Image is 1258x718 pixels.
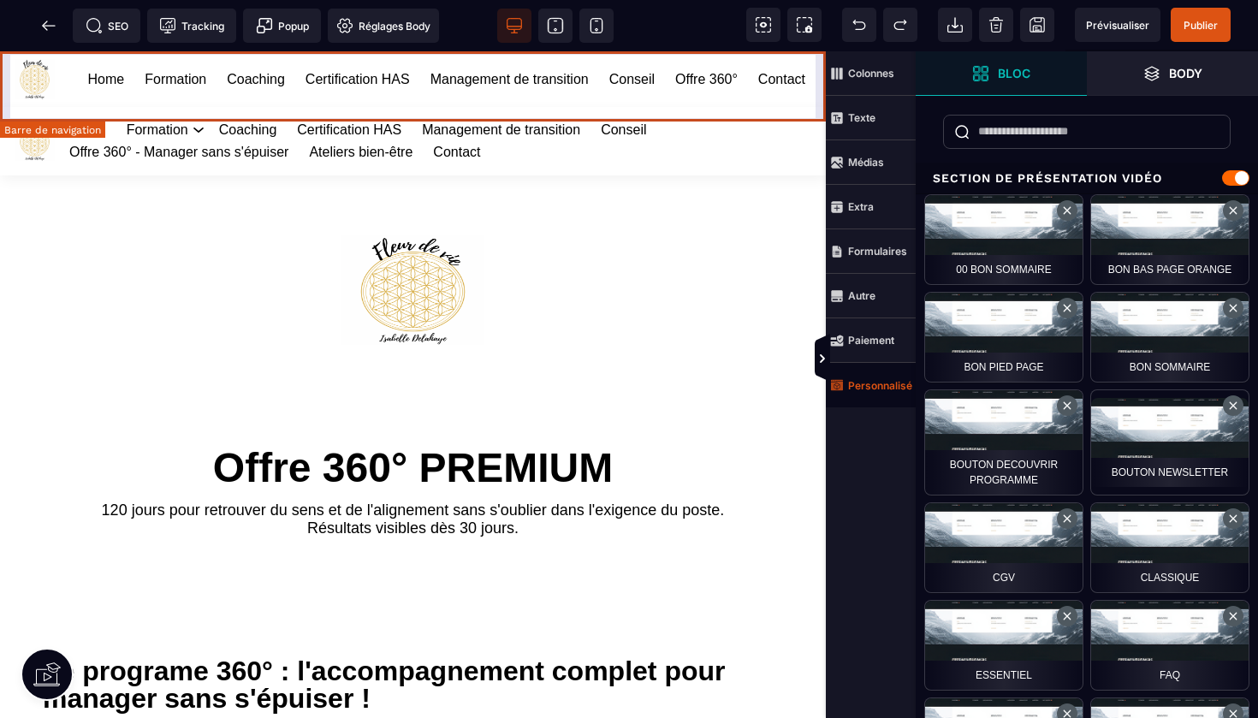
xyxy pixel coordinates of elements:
span: Capture d'écran [787,8,822,42]
strong: Colonnes [848,67,894,80]
a: Contact [433,90,480,112]
span: Tracking [159,17,224,34]
a: Certification HAS [297,68,401,90]
span: Créer une alerte modale [243,9,321,43]
a: Offre 360° - Manager sans s'épuiser [69,90,288,112]
span: Prévisualiser [1086,19,1149,32]
a: Home [69,68,106,90]
span: Voir mobile [579,9,614,43]
strong: Extra [848,200,874,213]
strong: Médias [848,156,884,169]
a: Coaching [219,68,277,90]
a: Management de transition [422,68,580,90]
text: Le programe 360° : l'accompagnement complet pour manager sans s'épuiser ! [43,602,783,665]
span: Personnalisé [826,363,916,407]
a: Ateliers bien-être [309,90,412,112]
span: Popup [256,17,309,34]
div: classique [1090,502,1249,593]
div: CGV [924,502,1083,593]
strong: Bloc [998,67,1030,80]
span: Voir les composants [746,8,780,42]
span: Métadata SEO [73,9,140,43]
a: Conseil [609,17,655,39]
a: Management de transition [430,17,589,39]
a: Offre 360° [675,17,738,39]
div: BON PIED PAGE [924,292,1083,383]
strong: Autre [848,289,875,302]
a: Certification HAS [306,17,410,39]
span: Code de suivi [147,9,236,43]
a: Conseil [601,68,646,90]
span: Réglages Body [336,17,430,34]
span: Voir bureau [497,9,531,43]
div: faq [1090,600,1249,691]
span: Aperçu [1075,8,1160,42]
strong: Paiement [848,334,894,347]
span: Colonnes [826,51,916,96]
span: Importer [938,8,972,42]
text: 120 jours pour retrouver du sens et de l'alignement sans s'oublier dans l'exigence du poste. Résu... [47,446,779,490]
span: Paiement [826,318,916,363]
div: Essentiel [924,600,1083,691]
span: Nettoyage [979,8,1013,42]
img: fddb039ee2cd576d9691c5ef50e92217_Logo.png [341,184,484,294]
span: Enregistrer [1020,8,1054,42]
strong: Body [1169,67,1202,80]
span: Texte [826,96,916,140]
div: bouton newsletter [1090,389,1249,495]
div: Section de présentation vidéo [916,163,1258,194]
span: Ouvrir les calques [1087,51,1258,96]
strong: Texte [848,111,875,124]
span: Enregistrer le contenu [1171,8,1231,42]
div: bon bas page orange [1090,194,1249,285]
a: Home [88,17,125,39]
img: https://fleurdeviecoachingsante.fr [15,8,55,48]
strong: Formulaires [848,245,907,258]
a: Formation [127,68,188,90]
a: Coaching [227,17,285,39]
div: 00 bon sommaire [924,194,1083,285]
div: Bon sommaire [1090,292,1249,383]
span: Afficher les vues [916,334,933,385]
span: Voir tablette [538,9,573,43]
span: Défaire [842,8,876,42]
span: Autre [826,274,916,318]
a: Formation [145,17,206,39]
strong: Personnalisé [848,379,912,392]
span: Publier [1184,19,1218,32]
a: Contact [758,17,805,39]
span: Formulaires [826,229,916,274]
img: https://sasu-fleur-de-vie.metaforma.io/home [15,70,55,110]
span: SEO [86,17,128,34]
div: BOUTON DECOUVRIR PROGRAMME [924,389,1083,495]
span: Retour [32,9,66,43]
span: Rétablir [883,8,917,42]
span: Ouvrir les blocs [916,51,1087,96]
span: Favicon [328,9,439,43]
span: Médias [826,140,916,185]
span: Extra [826,185,916,229]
